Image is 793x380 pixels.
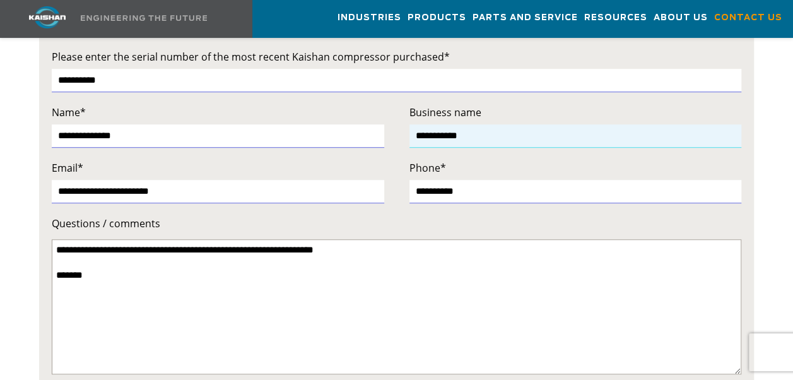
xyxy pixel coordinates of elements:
span: Contact Us [714,11,782,25]
label: Please enter the serial number of the most recent Kaishan compressor purchased* [52,48,741,66]
label: Phone* [409,159,741,177]
a: Contact Us [714,1,782,35]
span: Products [408,11,466,25]
span: About Us [654,11,708,25]
label: Email* [52,159,384,177]
span: Parts and Service [473,11,578,25]
a: About Us [654,1,708,35]
a: Industries [338,1,401,35]
label: Name* [52,104,384,121]
a: Products [408,1,466,35]
a: Parts and Service [473,1,578,35]
a: Resources [584,1,647,35]
span: Industries [338,11,401,25]
label: Business name [409,104,741,121]
span: Resources [584,11,647,25]
img: Engineering the future [81,15,207,21]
